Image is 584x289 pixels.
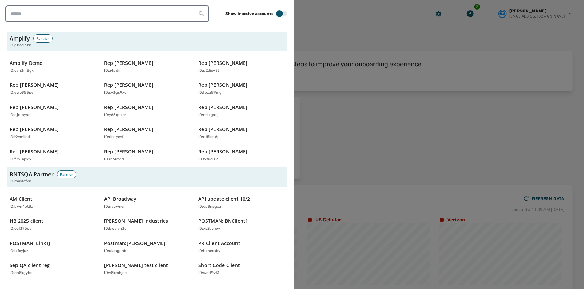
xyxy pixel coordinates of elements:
[10,68,34,74] p: ID: oyn3m8gk
[101,79,193,99] button: Rep [PERSON_NAME]ID:sy3gs9xo
[104,104,153,111] p: Rep [PERSON_NAME]
[7,259,99,279] button: Sep QA client regID:on8kgybs
[198,126,247,133] p: Rep [PERSON_NAME]
[10,90,33,96] p: ID: ewo953pe
[104,157,124,162] p: ID: rn6ktvjd
[198,226,220,232] p: ID: xs2bciow
[104,218,168,224] p: [PERSON_NAME] Industries
[10,60,43,67] p: Amplify Demo
[104,226,127,232] p: ID: bwvjyn3u
[101,57,193,77] button: Rep [PERSON_NAME]ID:a4pdijfr
[225,11,273,16] label: Show inactive accounts
[198,60,247,67] p: Rep [PERSON_NAME]
[101,215,193,234] button: [PERSON_NAME] IndustriesID:bwvjyn3u
[104,90,126,96] p: ID: sy3gs9xo
[10,34,30,43] h3: Amplify
[198,248,220,254] p: ID: hzhernby
[7,167,287,187] button: BNTSQA PartnerPartnerID:mastof2n
[7,237,99,257] button: POSTMAN: LinkTJID:lxfoyjuz
[104,134,123,140] p: ID: ricdyevf
[101,237,193,257] button: Postman:[PERSON_NAME]ID:ulangphb
[10,262,50,269] p: Sep QA client reg
[198,104,247,111] p: Rep [PERSON_NAME]
[10,218,43,224] p: HB 2025 client
[198,262,240,269] p: Short Code Client
[10,178,31,184] span: ID: mastof2n
[104,112,126,118] p: ID: y65quzer
[104,248,126,254] p: ID: ulangphb
[101,146,193,165] button: Rep [PERSON_NAME]ID:rn6ktvjd
[196,146,287,165] button: Rep [PERSON_NAME]ID:tktucls9
[7,79,99,99] button: Rep [PERSON_NAME]ID:ewo953pe
[101,193,193,212] button: API BroadwayID:rrvcwnem
[10,104,59,111] p: Rep [PERSON_NAME]
[104,262,168,269] p: [PERSON_NAME] test client
[198,82,247,89] p: Rep [PERSON_NAME]
[104,196,136,203] p: API Broadway
[196,57,287,77] button: Rep [PERSON_NAME]ID:p2diov3t
[198,68,219,74] p: ID: p2diov3t
[196,101,287,121] button: Rep [PERSON_NAME]ID:etkxganj
[10,226,31,232] p: ID: ocf395ov
[104,270,127,276] p: ID: v8kmhjqe
[104,126,153,133] p: Rep [PERSON_NAME]
[196,123,287,143] button: Rep [PERSON_NAME]ID:dt5isn6p
[198,157,218,162] p: ID: tktucls9
[101,123,193,143] button: Rep [PERSON_NAME]ID:ricdyevf
[196,215,287,234] button: POSTMAN: BNClient1ID:xs2bciow
[196,237,287,257] button: PR Client AccountID:hzhernby
[10,240,50,247] p: POSTMAN: LinkTJ
[198,134,220,140] p: ID: dt5isn6p
[104,60,153,67] p: Rep [PERSON_NAME]
[57,170,76,178] div: Partner
[101,259,193,279] button: [PERSON_NAME] test clientID:v8kmhjqe
[198,196,250,203] p: API update client 10/2
[198,112,219,118] p: ID: etkxganj
[104,68,123,74] p: ID: a4pdijfr
[10,170,54,178] h3: BNTSQA Partner
[104,204,127,210] p: ID: rrvcwnem
[10,204,33,210] p: ID: bwn4bt8z
[101,101,193,121] button: Rep [PERSON_NAME]ID:y65quzer
[7,123,99,143] button: Rep [PERSON_NAME]ID:i9vmilq4
[198,218,248,224] p: POSTMAN: BNClient1
[10,248,29,254] p: ID: lxfoyjuz
[10,196,32,203] p: AM Client
[10,82,59,89] p: Rep [PERSON_NAME]
[7,215,99,234] button: HB 2025 clientID:ocf395ov
[7,57,99,77] button: Amplify DemoID:oyn3m8gk
[10,43,31,48] span: ID: gbcoi3zn
[104,82,153,89] p: Rep [PERSON_NAME]
[7,146,99,165] button: Rep [PERSON_NAME]ID:f39j4pxb
[196,259,287,279] button: Short Code ClientID:wrid9yf3
[104,148,153,155] p: Rep [PERSON_NAME]
[198,240,240,247] p: PR Client Account
[10,112,31,118] p: ID: djrubysd
[104,240,165,247] p: Postman:[PERSON_NAME]
[10,148,59,155] p: Rep [PERSON_NAME]
[198,270,219,276] p: ID: wrid9yf3
[33,34,53,43] div: Partner
[196,193,287,212] button: API update client 10/2ID:yp8nsgxa
[7,101,99,121] button: Rep [PERSON_NAME]ID:djrubysd
[198,204,221,210] p: ID: yp8nsgxa
[10,126,59,133] p: Rep [PERSON_NAME]
[198,90,222,96] p: ID: fpza59mg
[10,134,30,140] p: ID: i9vmilq4
[10,270,32,276] p: ID: on8kgybs
[7,32,287,51] button: AmplifyPartnerID:gbcoi3zn
[196,79,287,99] button: Rep [PERSON_NAME]ID:fpza59mg
[7,193,99,212] button: AM ClientID:bwn4bt8z
[198,148,247,155] p: Rep [PERSON_NAME]
[10,157,31,162] p: ID: f39j4pxb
